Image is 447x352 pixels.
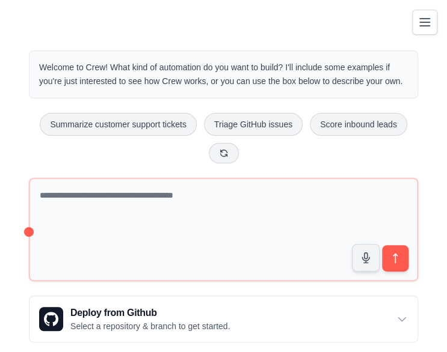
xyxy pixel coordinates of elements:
h3: Deploy from Github [70,306,230,320]
p: Welcome to Crew! What kind of automation do you want to build? I'll include some examples if you'... [39,61,408,88]
iframe: Chat Widget [387,294,447,352]
p: Select a repository & branch to get started. [70,320,230,332]
button: Triage GitHub issues [204,113,303,136]
button: Summarize customer support tickets [40,113,196,136]
button: Score inbound leads [310,113,407,136]
button: Toggle navigation [412,10,437,35]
